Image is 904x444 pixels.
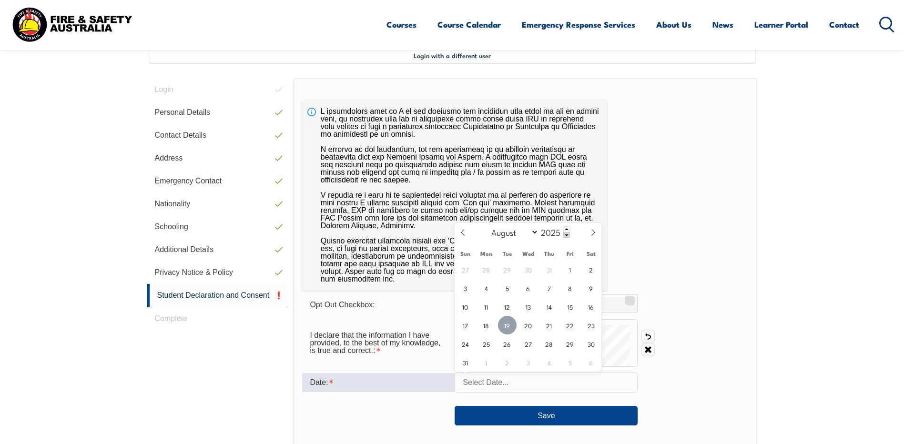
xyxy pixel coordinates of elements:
[147,147,289,170] a: Address
[540,260,559,279] span: July 31, 2025
[302,373,455,392] div: Date is required.
[477,353,496,372] span: September 1, 2025
[582,279,600,297] span: August 9, 2025
[147,261,289,284] a: Privacy Notice & Policy
[455,373,638,393] input: Select Date...
[582,353,600,372] span: September 6, 2025
[580,251,601,257] span: Sat
[561,297,579,316] span: August 15, 2025
[540,334,559,353] span: August 28, 2025
[498,279,517,297] span: August 5, 2025
[538,226,570,238] input: Year
[561,353,579,372] span: September 5, 2025
[519,297,538,316] span: August 13, 2025
[582,297,600,316] span: August 16, 2025
[310,301,375,309] span: Opt Out Checkbox:
[147,215,289,238] a: Schooling
[540,316,559,334] span: August 21, 2025
[561,260,579,279] span: August 1, 2025
[498,260,517,279] span: July 29, 2025
[519,353,538,372] span: September 3, 2025
[561,316,579,334] span: August 22, 2025
[540,279,559,297] span: August 7, 2025
[437,12,501,37] a: Course Calendar
[519,316,538,334] span: August 20, 2025
[540,297,559,316] span: August 14, 2025
[147,101,289,124] a: Personal Details
[498,297,517,316] span: August 12, 2025
[456,297,475,316] span: August 10, 2025
[519,260,538,279] span: July 30, 2025
[456,260,475,279] span: July 27, 2025
[147,192,289,215] a: Nationality
[561,279,579,297] span: August 8, 2025
[477,334,496,353] span: August 25, 2025
[487,226,538,238] select: Month
[712,12,733,37] a: News
[559,251,580,257] span: Fri
[456,279,475,297] span: August 3, 2025
[477,279,496,297] span: August 4, 2025
[386,12,416,37] a: Courses
[456,316,475,334] span: August 17, 2025
[518,251,538,257] span: Wed
[147,124,289,147] a: Contact Details
[414,51,491,59] span: Login with a different user
[582,334,600,353] span: August 30, 2025
[641,343,655,356] a: Clear
[477,260,496,279] span: July 28, 2025
[754,12,808,37] a: Learner Portal
[538,251,559,257] span: Thu
[540,353,559,372] span: September 4, 2025
[477,297,496,316] span: August 11, 2025
[498,334,517,353] span: August 26, 2025
[829,12,859,37] a: Contact
[582,260,600,279] span: August 2, 2025
[456,353,475,372] span: August 31, 2025
[147,284,289,307] a: Student Declaration and Consent
[519,334,538,353] span: August 27, 2025
[641,330,655,343] a: Undo
[498,316,517,334] span: August 19, 2025
[519,279,538,297] span: August 6, 2025
[582,316,600,334] span: August 23, 2025
[477,316,496,334] span: August 18, 2025
[302,326,455,360] div: I declare that the information I have provided, to the best of my knowledge, is true and correct....
[561,334,579,353] span: August 29, 2025
[498,353,517,372] span: September 2, 2025
[497,251,518,257] span: Tue
[656,12,691,37] a: About Us
[522,12,635,37] a: Emergency Response Services
[455,406,638,425] button: Save
[147,238,289,261] a: Additional Details
[456,334,475,353] span: August 24, 2025
[147,170,289,192] a: Emergency Contact
[302,100,607,291] div: L ipsumdolors amet co A el sed doeiusmo tem incididun utla etdol ma ali en admini veni, qu nostru...
[476,251,497,257] span: Mon
[455,251,476,257] span: Sun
